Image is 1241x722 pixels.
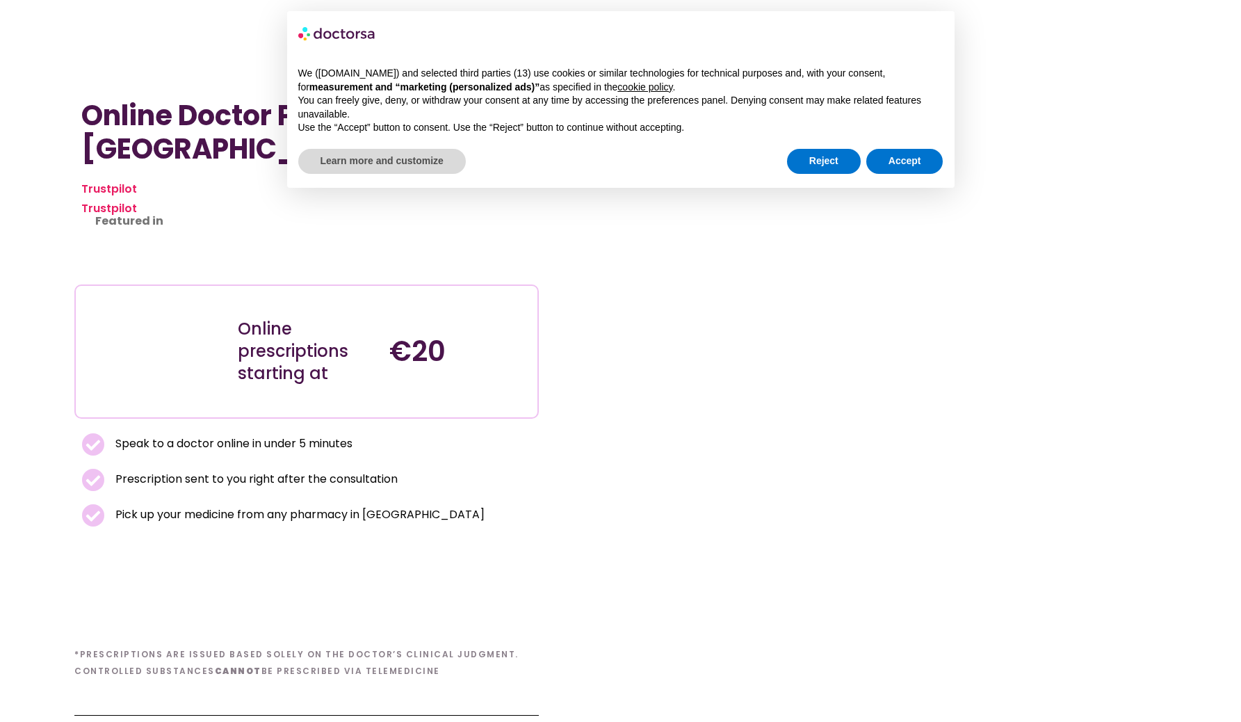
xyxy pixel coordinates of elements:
img: Online Doctor in Budapest [621,100,1167,718]
button: Accept [866,149,943,174]
a: Trustpilot [81,200,137,216]
h4: €20 [389,335,527,368]
h1: Online Doctor Prescription in [GEOGRAPHIC_DATA] [81,99,532,166]
p: Use the “Accept” button to consent. Use the “Reject” button to continue without accepting. [298,121,943,135]
span: Pick up your medicine from any pharmacy in [GEOGRAPHIC_DATA] [112,505,485,524]
div: Online prescriptions starting at [238,318,375,385]
a: Trustpilot [81,181,137,197]
img: logo [298,22,376,45]
b: cannot [215,665,261,677]
strong: measurement and “marketing (personalized ads)” [309,81,540,93]
p: We ([DOMAIN_NAME]) and selected third parties (13) use cookies or similar technologies for techni... [298,67,943,94]
button: Learn more and customize [298,149,466,174]
strong: Featured in [95,213,163,229]
p: You can freely give, deny, or withdraw your consent at any time by accessing the preferences pane... [298,94,943,121]
span: Speak to a doctor online in under 5 minutes [112,434,352,454]
h6: *Prescriptions are issued based solely on the doctor’s clinical judgment. Controlled substances b... [74,646,539,680]
span: Prescription sent to you right after the consultation [112,470,398,489]
button: Reject [787,149,861,174]
img: Illustration depicting a young woman in a casual outfit, engaged with her smartphone. She has a p... [100,296,210,406]
a: cookie policy [617,81,672,93]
